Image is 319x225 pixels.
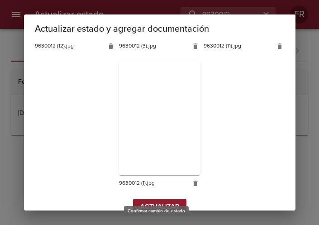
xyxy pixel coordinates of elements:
span: 9630012 (3).jpg [119,42,186,51]
button: Actualizar [133,199,186,215]
h2: Actualizar estado y agregar documentación [35,22,285,36]
span: Actualizar [140,201,179,213]
span: 9630012 (11).jpg [204,42,271,51]
span: 9630012 (1).jpg [119,179,186,188]
span: 9630012 (12).jpg [35,42,102,51]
